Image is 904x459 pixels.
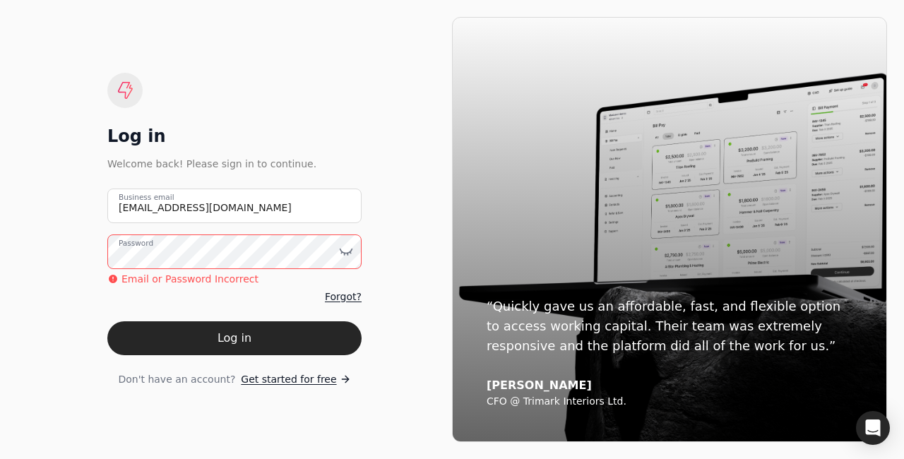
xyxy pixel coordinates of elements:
[119,191,174,203] label: Business email
[241,372,336,387] span: Get started for free
[107,125,362,148] div: Log in
[107,321,362,355] button: Log in
[856,411,890,445] div: Open Intercom Messenger
[121,272,258,287] p: Email or Password Incorrect
[325,290,362,304] a: Forgot?
[487,297,852,356] div: “Quickly gave us an affordable, fast, and flexible option to access working capital. Their team w...
[118,372,235,387] span: Don't have an account?
[241,372,350,387] a: Get started for free
[487,378,852,393] div: [PERSON_NAME]
[107,156,362,172] div: Welcome back! Please sign in to continue.
[119,237,153,249] label: Password
[487,395,852,408] div: CFO @ Trimark Interiors Ltd.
